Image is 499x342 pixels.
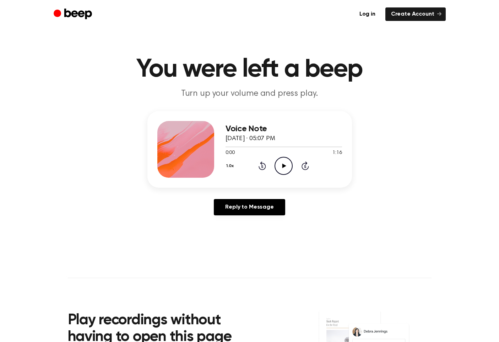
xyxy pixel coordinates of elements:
span: 0:00 [226,149,235,157]
p: Turn up your volume and press play. [113,88,386,100]
h1: You were left a beep [68,57,432,82]
h3: Voice Note [226,124,342,134]
span: [DATE] · 05:07 PM [226,136,275,142]
button: 1.0x [226,160,237,172]
span: 1:16 [332,149,342,157]
a: Log in [354,7,381,21]
a: Beep [54,7,94,21]
a: Reply to Message [214,199,285,215]
a: Create Account [385,7,446,21]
